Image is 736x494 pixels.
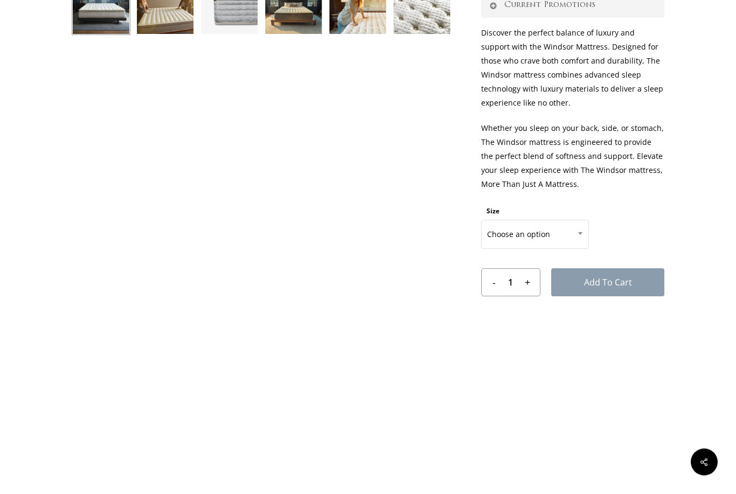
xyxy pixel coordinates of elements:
[521,269,540,296] input: +
[481,26,664,122] p: Discover the perfect balance of luxury and support with the Windsor Mattress. Designed for those ...
[481,122,664,203] p: Whether you sleep on your back, side, or stomach, The Windsor mattress is engineered to provide t...
[551,269,664,297] button: Add to cart
[482,224,588,246] span: Choose an option
[501,269,521,296] input: Product quantity
[481,220,589,249] span: Choose an option
[492,310,654,340] iframe: Secure express checkout frame
[492,341,654,371] iframe: Secure express checkout frame
[482,269,501,296] input: -
[487,207,499,216] label: Size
